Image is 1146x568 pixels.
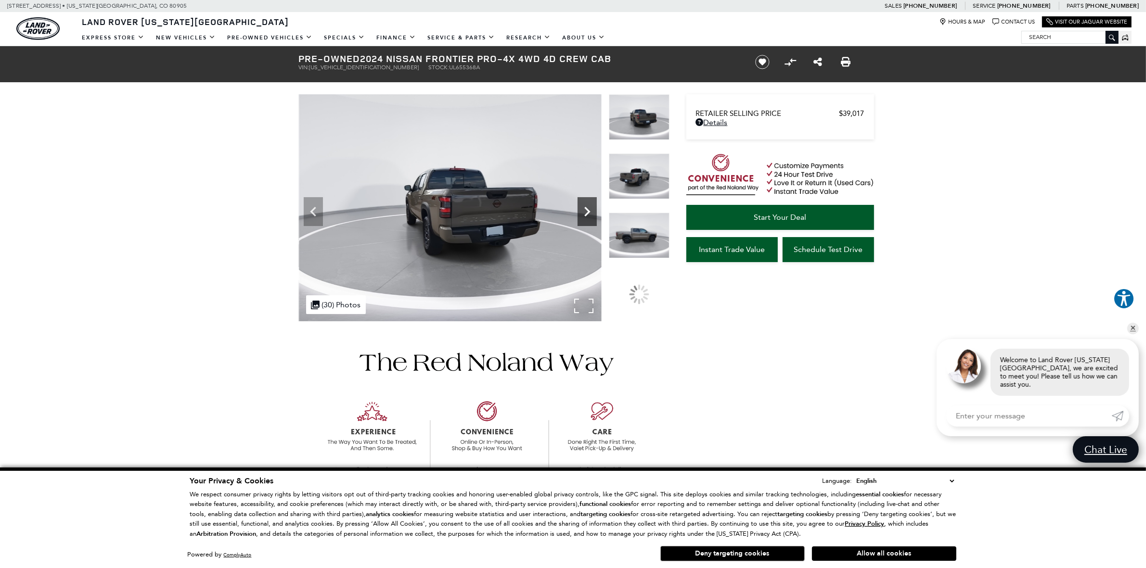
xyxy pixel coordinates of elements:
[16,17,60,40] img: Land Rover
[221,29,318,46] a: Pre-Owned Vehicles
[997,2,1051,10] a: [PHONE_NUMBER]
[578,197,597,226] div: Next
[856,490,904,499] strong: essential cookies
[885,2,902,9] span: Sales
[299,53,739,64] h1: 2024 Nissan Frontier PRO-4X 4WD 4D Crew Cab
[609,213,670,258] img: Used 2024 Baja Storm Nissan PRO-4X image 9
[946,405,1112,427] input: Enter your message
[1046,18,1127,25] a: Visit Our Jaguar Website
[1067,2,1084,9] span: Parts
[580,500,631,508] strong: functional cookies
[609,94,670,140] img: Used 2024 Baja Storm Nissan PRO-4X image 7
[813,56,822,68] a: Share this Pre-Owned 2024 Nissan Frontier PRO-4X 4WD 4D Crew Cab
[150,29,221,46] a: New Vehicles
[429,64,450,71] span: Stock:
[1112,405,1129,427] a: Submit
[190,476,274,486] span: Your Privacy & Cookies
[299,94,602,321] img: Used 2024 Baja Storm Nissan PRO-4X image 7
[306,295,366,314] div: (30) Photos
[371,29,422,46] a: Finance
[197,530,257,538] strong: Arbitration Provision
[940,18,985,25] a: Hours & Map
[783,55,798,69] button: Compare Vehicle
[581,510,631,518] strong: targeting cookies
[946,349,981,383] img: Agent profile photo
[754,213,806,222] span: Start Your Deal
[16,17,60,40] a: land-rover
[609,153,670,199] img: Used 2024 Baja Storm Nissan PRO-4X image 8
[973,2,995,9] span: Service
[686,237,778,262] a: Instant Trade Value
[1073,436,1139,463] a: Chat Live
[1085,2,1139,10] a: [PHONE_NUMBER]
[366,510,414,518] strong: analytics cookies
[660,546,805,561] button: Deny targeting cookies
[450,64,480,71] span: UL655368A
[845,519,885,528] u: Privacy Policy
[783,237,874,262] a: Schedule Test Drive
[7,2,187,9] a: [STREET_ADDRESS] • [US_STATE][GEOGRAPHIC_DATA], CO 80905
[841,56,850,68] a: Print this Pre-Owned 2024 Nissan Frontier PRO-4X 4WD 4D Crew Cab
[991,349,1129,396] div: Welcome to Land Rover [US_STATE][GEOGRAPHIC_DATA], we are excited to meet you! Please tell us how...
[82,16,289,27] span: Land Rover [US_STATE][GEOGRAPHIC_DATA]
[76,16,295,27] a: Land Rover [US_STATE][GEOGRAPHIC_DATA]
[992,18,1035,25] a: Contact Us
[696,118,864,127] a: Details
[696,109,864,118] a: Retailer Selling Price $39,017
[823,478,852,484] div: Language:
[812,546,956,561] button: Allow all cookies
[76,29,150,46] a: EXPRESS STORE
[1080,443,1132,456] span: Chat Live
[1113,288,1134,311] aside: Accessibility Help Desk
[224,552,252,558] a: ComplyAuto
[1113,288,1134,309] button: Explore your accessibility options
[696,109,839,118] span: Retailer Selling Price
[299,52,361,65] strong: Pre-Owned
[190,490,956,539] p: We respect consumer privacy rights by letting visitors opt out of third-party tracking cookies an...
[318,29,371,46] a: Specials
[299,64,309,71] span: VIN:
[76,29,611,46] nav: Main Navigation
[188,552,252,558] div: Powered by
[556,29,611,46] a: About Us
[501,29,556,46] a: Research
[309,64,419,71] span: [US_VEHICLE_IDENTIFICATION_NUMBER]
[839,109,864,118] span: $39,017
[903,2,957,10] a: [PHONE_NUMBER]
[699,245,765,254] span: Instant Trade Value
[752,54,773,70] button: Save vehicle
[854,476,956,486] select: Language Select
[422,29,501,46] a: Service & Parts
[794,245,863,254] span: Schedule Test Drive
[778,510,828,518] strong: targeting cookies
[1022,31,1118,43] input: Search
[304,197,323,226] div: Previous
[686,205,874,230] a: Start Your Deal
